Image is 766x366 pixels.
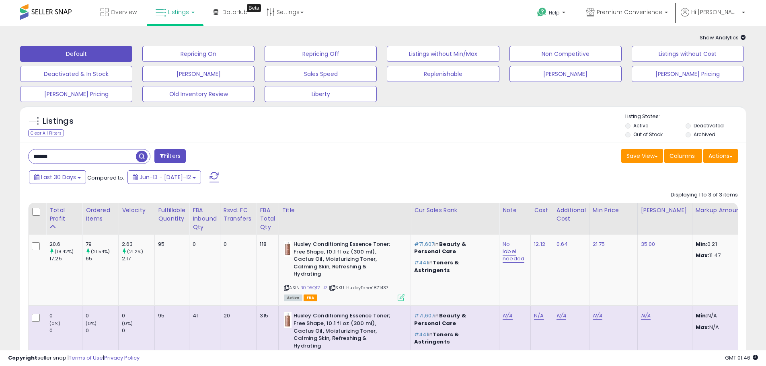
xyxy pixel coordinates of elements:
[414,241,493,255] p: in
[621,149,663,163] button: Save View
[284,312,292,328] img: 21yhjyxSjTL._SL40_.jpg
[86,327,118,334] div: 0
[387,46,499,62] button: Listings without Min/Max
[158,312,183,319] div: 95
[329,284,388,291] span: | SKU: HuxleyToner1871437
[503,240,524,263] a: No label needed
[222,8,248,16] span: DataHub
[69,354,103,362] a: Terms of Use
[43,116,74,127] h5: Listings
[260,206,275,231] div: FBA Total Qty
[414,240,434,248] span: #71,607
[593,206,634,215] div: Min Price
[154,149,186,163] button: Filters
[122,255,154,262] div: 2.17
[284,294,302,301] span: All listings currently available for purchase on Amazon
[414,240,466,255] span: Beauty & Personal Care
[86,241,118,248] div: 79
[20,66,132,82] button: Deactivated & In Stock
[300,284,328,291] a: B0D5QTZLJZ
[20,46,132,62] button: Default
[414,259,459,274] span: Toners & Astringents
[534,312,544,320] a: N/A
[696,252,762,259] p: 11.47
[414,259,493,274] p: in
[509,66,622,82] button: [PERSON_NAME]
[142,66,255,82] button: [PERSON_NAME]
[534,240,545,248] a: 12.12
[681,8,745,26] a: Hi [PERSON_NAME]
[294,241,391,280] b: Huxley Conditioning Essence Toner; Free Shape, 10.1 fl oz (300 ml), Cactus Oil, Moisturizing Tone...
[265,86,377,102] button: Liberty
[503,312,512,320] a: N/A
[260,241,272,248] div: 118
[531,1,573,26] a: Help
[387,66,499,82] button: Replenishable
[284,241,405,300] div: ASIN:
[91,248,110,255] small: (21.54%)
[304,294,317,301] span: FBA
[641,206,689,215] div: [PERSON_NAME]
[503,206,527,215] div: Note
[284,241,292,257] img: 21yhjyxSjTL._SL40_.jpg
[633,122,648,129] label: Active
[8,354,37,362] strong: Copyright
[549,9,560,16] span: Help
[49,206,79,223] div: Total Profit
[414,312,466,327] span: Beauty & Personal Care
[158,241,183,248] div: 95
[700,34,746,41] span: Show Analytics
[534,206,550,215] div: Cost
[696,206,765,215] div: Markup Amount
[122,241,154,248] div: 2.63
[696,323,710,331] strong: Max:
[593,240,605,248] a: 21.75
[122,206,151,215] div: Velocity
[696,312,762,319] p: N/A
[49,327,82,334] div: 0
[414,312,493,327] p: in
[669,152,695,160] span: Columns
[703,149,738,163] button: Actions
[127,248,143,255] small: (21.2%)
[671,191,738,199] div: Displaying 1 to 3 of 3 items
[247,4,261,12] div: Tooltip anchor
[49,312,82,319] div: 0
[111,8,137,16] span: Overview
[104,354,140,362] a: Privacy Policy
[8,354,140,362] div: seller snap | |
[122,312,154,319] div: 0
[414,206,496,215] div: Cur Sales Rank
[49,320,61,327] small: (0%)
[597,8,662,16] span: Premium Convenience
[641,240,655,248] a: 35.00
[633,131,663,138] label: Out of Stock
[696,324,762,331] p: N/A
[122,327,154,334] div: 0
[691,8,739,16] span: Hi [PERSON_NAME]
[265,46,377,62] button: Repricing Off
[41,173,76,181] span: Last 30 Days
[168,8,189,16] span: Listings
[557,240,568,248] a: 0.64
[29,170,86,184] button: Last 30 Days
[414,331,493,346] p: in
[142,46,255,62] button: Repricing On
[641,312,651,320] a: N/A
[557,206,586,223] div: Additional Cost
[694,131,715,138] label: Archived
[86,255,118,262] div: 65
[294,312,391,352] b: Huxley Conditioning Essence Toner; Free Shape, 10.1 fl oz (300 ml), Cactus Oil, Moisturizing Tone...
[49,255,82,262] div: 17.25
[158,206,186,223] div: Fulfillable Quantity
[696,240,708,248] strong: Min:
[593,312,602,320] a: N/A
[414,312,434,319] span: #71,607
[193,241,214,248] div: 0
[696,312,708,319] strong: Min:
[86,312,118,319] div: 0
[49,241,82,248] div: 20.6
[625,113,746,121] p: Listing States:
[224,206,253,223] div: Rsvd. FC Transfers
[632,66,744,82] button: [PERSON_NAME] Pricing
